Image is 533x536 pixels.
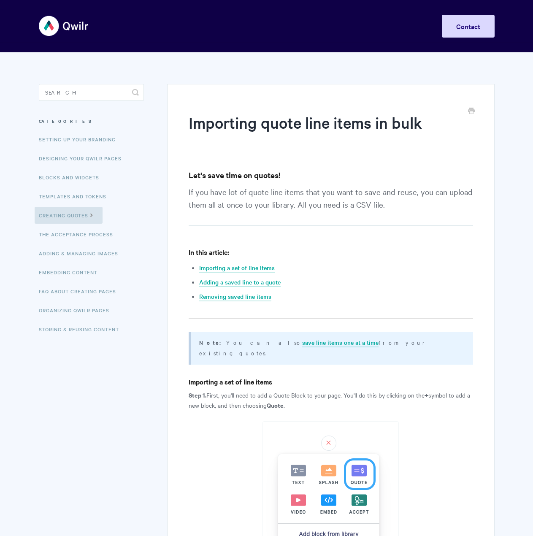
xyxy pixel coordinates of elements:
h1: Importing quote line items in bulk [189,112,460,148]
a: Embedding Content [39,264,104,281]
a: Importing a set of line items [199,263,275,273]
a: Adding & Managing Images [39,245,124,262]
a: Organizing Qwilr Pages [39,302,116,319]
a: Print this Article [468,107,475,116]
a: Blocks and Widgets [39,169,106,186]
strong: Note: [199,338,226,347]
h3: Let's save time on quotes! [189,169,473,181]
a: Removing saved line items [199,292,271,301]
strong: Step 1. [189,390,206,399]
input: Search [39,84,144,101]
strong: + [425,390,428,399]
h4: Importing a set of line items [189,376,473,387]
a: save line items one at a time [302,338,379,347]
p: You can also from your existing quotes. [199,337,462,358]
a: The Acceptance Process [39,226,119,243]
a: Adding a saved line to a quote [199,278,281,287]
a: Templates and Tokens [39,188,113,205]
a: Creating Quotes [35,207,103,224]
p: First, you'll need to add a Quote Block to your page. You'll do this by clicking on the symbol to... [189,390,473,410]
p: If you have lot of quote line items that you want to save and reuse, you can upload them all at o... [189,185,473,226]
h4: In this article: [189,247,473,257]
a: FAQ About Creating Pages [39,283,122,300]
a: Contact [442,15,495,38]
strong: Quote [267,401,284,409]
a: Storing & Reusing Content [39,321,125,338]
img: Qwilr Help Center [39,10,89,42]
h3: Categories [39,114,144,129]
a: Designing Your Qwilr Pages [39,150,128,167]
a: Setting up your Branding [39,131,122,148]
